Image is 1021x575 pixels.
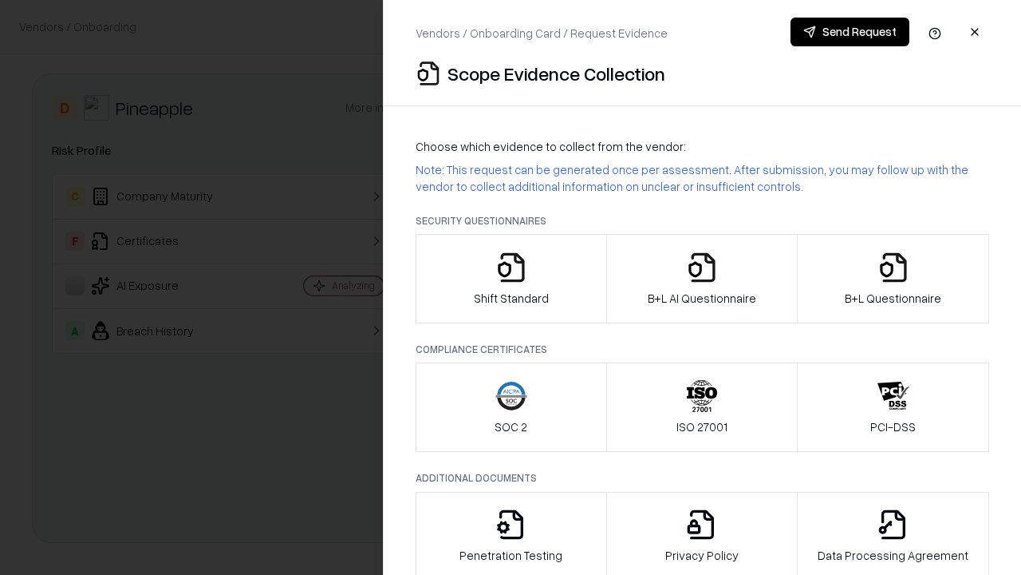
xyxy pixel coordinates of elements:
p: Scope Evidence Collection [447,61,665,86]
button: Shift Standard [416,234,607,323]
p: Vendors / Onboarding Card / Request Evidence [416,25,668,42]
button: SOC 2 [416,363,607,452]
p: ISO 27001 [676,418,727,435]
p: Compliance Certificates [416,343,989,356]
p: Penetration Testing [459,547,562,564]
p: Data Processing Agreement [818,547,968,564]
button: ISO 27001 [606,363,798,452]
button: Send Request [790,18,909,46]
p: Choose which evidence to collect from the vendor: [416,138,989,155]
button: B+L Questionnaire [797,234,989,323]
button: PCI-DSS [797,363,989,452]
p: Note: This request can be generated once per assessment. After submission, you may follow up with... [416,161,989,195]
p: B+L Questionnaire [845,290,941,307]
p: Additional Documents [416,471,989,485]
p: Security Questionnaires [416,214,989,228]
p: PCI-DSS [870,418,916,435]
p: Shift Standard [474,290,549,307]
p: Privacy Policy [665,547,739,564]
p: SOC 2 [495,418,527,435]
button: B+L AI Questionnaire [606,234,798,323]
p: B+L AI Questionnaire [648,290,756,307]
